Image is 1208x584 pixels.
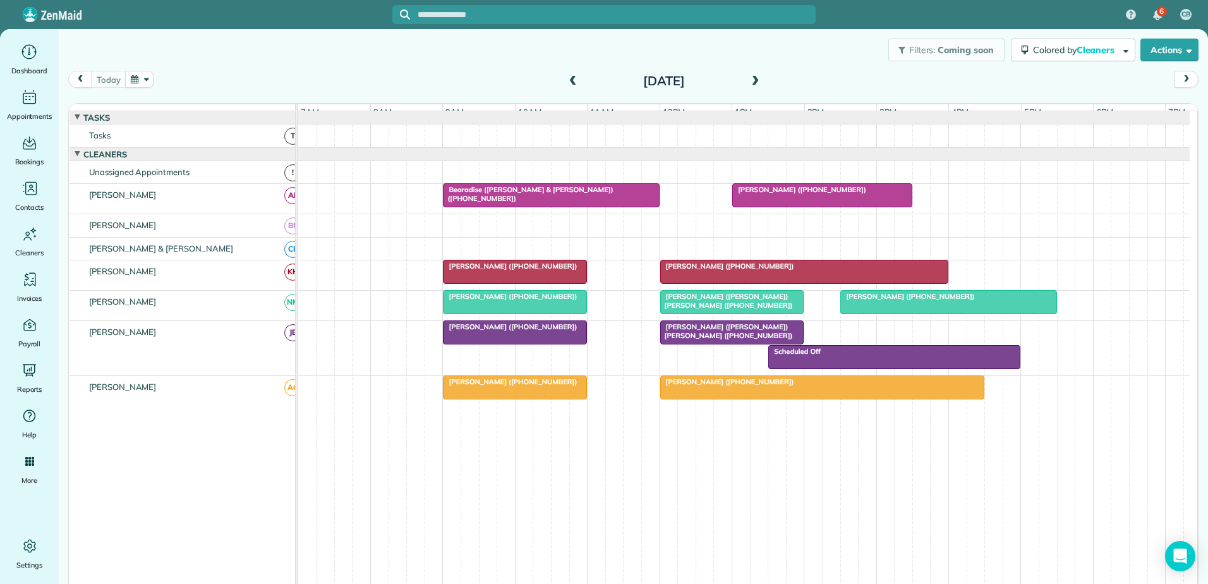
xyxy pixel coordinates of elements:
[1140,39,1199,61] button: Actions
[443,107,466,117] span: 9am
[442,322,577,331] span: [PERSON_NAME] ([PHONE_NUMBER])
[585,74,743,88] h2: [DATE]
[87,243,236,253] span: [PERSON_NAME] & [PERSON_NAME]
[442,377,577,386] span: [PERSON_NAME] ([PHONE_NUMBER])
[87,167,192,177] span: Unassigned Appointments
[5,269,54,305] a: Invoices
[87,220,159,230] span: [PERSON_NAME]
[284,128,301,145] span: T
[1033,44,1119,56] span: Colored by
[22,429,37,441] span: Help
[11,64,47,77] span: Dashboard
[87,327,159,337] span: [PERSON_NAME]
[732,185,867,194] span: [PERSON_NAME] ([PHONE_NUMBER])
[588,107,616,117] span: 11am
[15,201,44,214] span: Contacts
[87,266,159,276] span: [PERSON_NAME]
[400,9,410,20] svg: Focus search
[660,322,794,340] span: [PERSON_NAME] ([PERSON_NAME]) [PERSON_NAME] ([PHONE_NUMBER])
[17,383,42,396] span: Reports
[392,9,410,20] button: Focus search
[805,107,827,117] span: 2pm
[87,130,113,140] span: Tasks
[284,324,301,341] span: JB
[442,292,577,301] span: [PERSON_NAME] ([PHONE_NUMBER])
[877,107,899,117] span: 3pm
[284,217,301,234] span: BR
[909,44,936,56] span: Filters:
[1166,107,1188,117] span: 7pm
[732,107,754,117] span: 1pm
[660,107,687,117] span: 12pm
[1165,541,1195,571] div: Open Intercom Messenger
[5,406,54,441] a: Help
[81,113,112,123] span: Tasks
[1181,9,1190,20] span: CB
[1022,107,1044,117] span: 5pm
[5,360,54,396] a: Reports
[21,474,37,487] span: More
[5,42,54,77] a: Dashboard
[7,110,52,123] span: Appointments
[91,71,126,88] button: today
[5,178,54,214] a: Contacts
[5,224,54,259] a: Cleaners
[949,107,971,117] span: 4pm
[442,185,613,203] span: Bearadise ([PERSON_NAME] & [PERSON_NAME]) ([PHONE_NUMBER])
[1094,107,1116,117] span: 6pm
[768,347,821,356] span: Scheduled Off
[284,294,301,311] span: NM
[284,264,301,281] span: KH
[284,241,301,258] span: CB
[284,187,301,204] span: AF
[298,107,322,117] span: 7am
[5,87,54,123] a: Appointments
[660,262,795,271] span: [PERSON_NAME] ([PHONE_NUMBER])
[660,377,795,386] span: [PERSON_NAME] ([PHONE_NUMBER])
[16,559,43,571] span: Settings
[442,262,577,271] span: [PERSON_NAME] ([PHONE_NUMBER])
[15,246,44,259] span: Cleaners
[1175,71,1199,88] button: next
[87,296,159,307] span: [PERSON_NAME]
[938,44,994,56] span: Coming soon
[1159,6,1164,16] span: 6
[87,382,159,392] span: [PERSON_NAME]
[17,292,42,305] span: Invoices
[1077,44,1117,56] span: Cleaners
[660,292,794,310] span: [PERSON_NAME] ([PERSON_NAME]) [PERSON_NAME] ([PHONE_NUMBER])
[5,315,54,350] a: Payroll
[68,71,92,88] button: prev
[5,536,54,571] a: Settings
[15,155,44,168] span: Bookings
[371,107,394,117] span: 8am
[1011,39,1135,61] button: Colored byCleaners
[87,190,159,200] span: [PERSON_NAME]
[284,379,301,396] span: AG
[5,133,54,168] a: Bookings
[1144,1,1171,29] div: 6 unread notifications
[284,164,301,181] span: !
[81,149,130,159] span: Cleaners
[18,338,41,350] span: Payroll
[516,107,544,117] span: 10am
[840,292,975,301] span: [PERSON_NAME] ([PHONE_NUMBER])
